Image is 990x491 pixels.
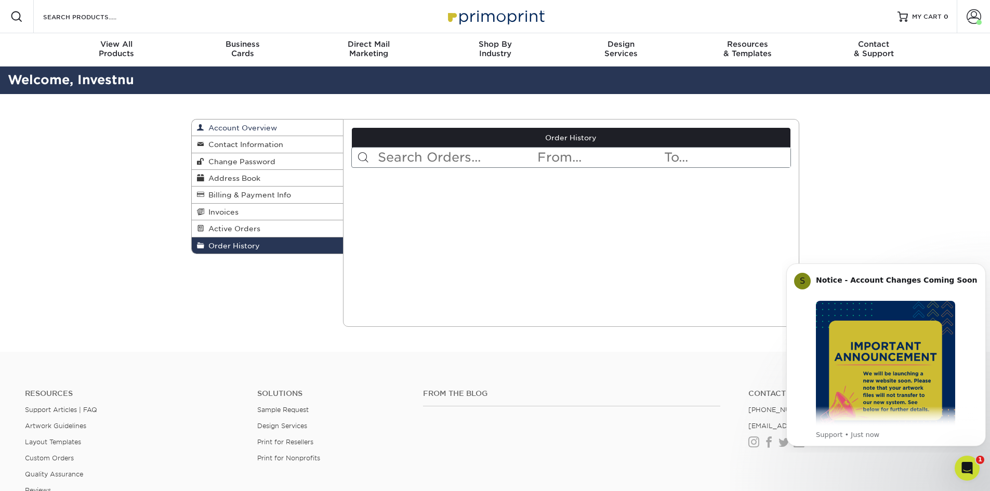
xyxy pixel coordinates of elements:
a: [EMAIL_ADDRESS][DOMAIN_NAME] [748,422,873,430]
input: SEARCH PRODUCTS..... [42,10,143,23]
div: Services [558,39,684,58]
span: Billing & Payment Info [204,191,291,199]
span: 1 [976,456,984,464]
span: Account Overview [204,124,277,132]
span: Invoices [204,208,239,216]
a: Order History [192,237,344,254]
div: Industry [432,39,558,58]
a: Active Orders [192,220,344,237]
a: Quality Assurance [25,470,83,478]
div: Cards [179,39,306,58]
a: [PHONE_NUMBER] [748,406,813,414]
div: & Templates [684,39,811,58]
span: Address Book [204,174,260,182]
h4: Resources [25,389,242,398]
a: Print for Resellers [257,438,313,446]
a: Sample Request [257,406,309,414]
span: Business [179,39,306,49]
a: Artwork Guidelines [25,422,86,430]
input: Search Orders... [377,148,536,167]
a: Order History [352,128,790,148]
span: 0 [944,13,948,20]
span: Shop By [432,39,558,49]
a: Invoices [192,204,344,220]
span: View All [54,39,180,49]
a: Account Overview [192,120,344,136]
a: Direct MailMarketing [306,33,432,67]
div: Marketing [306,39,432,58]
span: Active Orders [204,224,260,233]
span: MY CART [912,12,942,21]
a: Resources& Templates [684,33,811,67]
a: Billing & Payment Info [192,187,344,203]
a: Contact [748,389,965,398]
a: Contact& Support [811,33,937,67]
a: Custom Orders [25,454,74,462]
a: View AllProducts [54,33,180,67]
a: Design Services [257,422,307,430]
iframe: Intercom live chat [955,456,980,481]
span: Change Password [204,157,275,166]
span: Direct Mail [306,39,432,49]
span: Contact Information [204,140,283,149]
span: Design [558,39,684,49]
div: & Support [811,39,937,58]
a: Support Articles | FAQ [25,406,97,414]
div: Products [54,39,180,58]
input: From... [536,148,663,167]
span: Resources [684,39,811,49]
a: BusinessCards [179,33,306,67]
h4: From the Blog [423,389,720,398]
a: Contact Information [192,136,344,153]
a: DesignServices [558,33,684,67]
iframe: Intercom notifications message [782,254,990,453]
a: Print for Nonprofits [257,454,320,462]
span: Order History [204,242,260,250]
input: To... [663,148,790,167]
h4: Solutions [257,389,407,398]
a: Shop ByIndustry [432,33,558,67]
a: Layout Templates [25,438,81,446]
a: Change Password [192,153,344,170]
img: Primoprint [443,5,547,28]
span: Contact [811,39,937,49]
a: Address Book [192,170,344,187]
